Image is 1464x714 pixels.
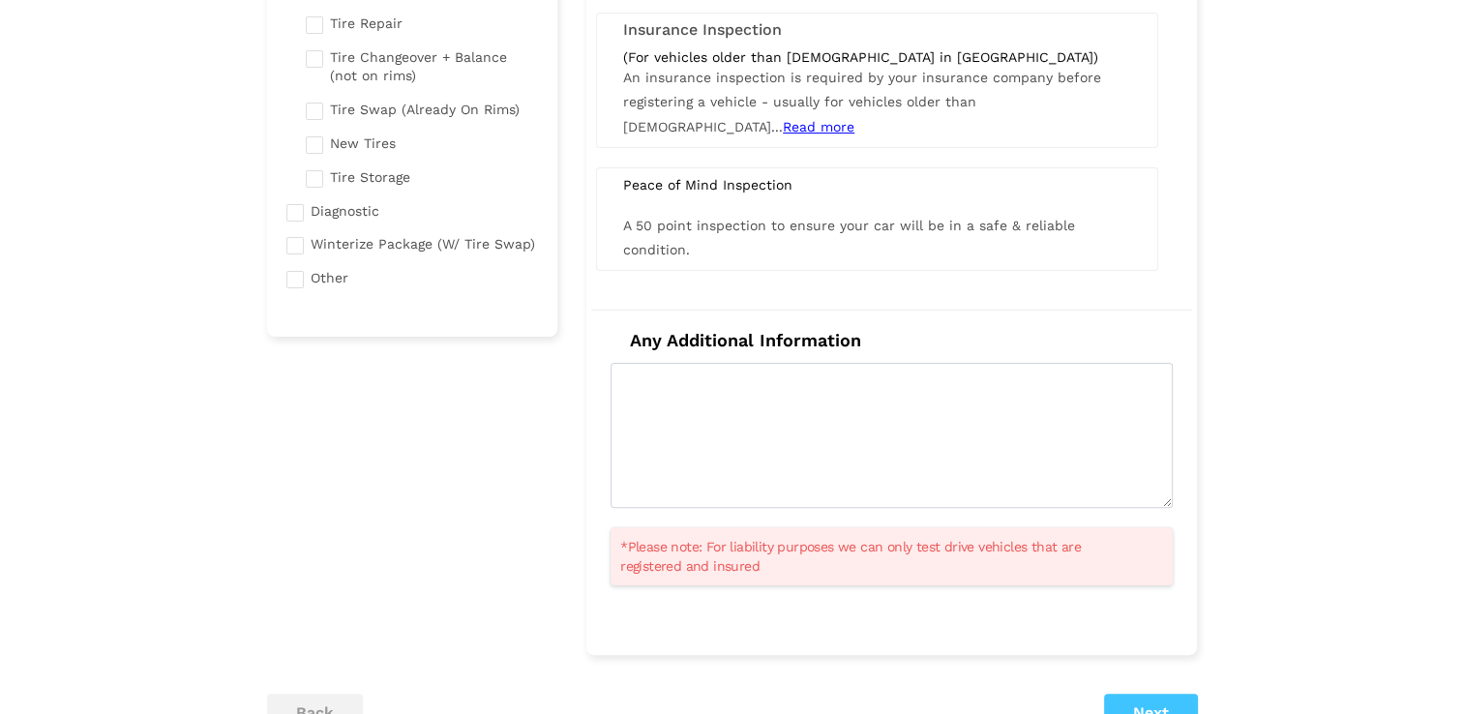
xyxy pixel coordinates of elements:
h4: Any Additional Information [611,330,1173,351]
div: (For vehicles older than [DEMOGRAPHIC_DATA] in [GEOGRAPHIC_DATA]) [623,48,1131,66]
span: A 50 point inspection to ensure your car will be in a safe & reliable condition. [623,218,1075,257]
h3: Insurance Inspection [623,21,1131,39]
span: Read more [783,119,854,134]
span: *Please note: For liability purposes we can only test drive vehicles that are registered and insured [620,537,1139,576]
span: An insurance inspection is required by your insurance company before registering a vehicle - usua... [623,70,1101,134]
div: Peace of Mind Inspection [609,176,1146,193]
